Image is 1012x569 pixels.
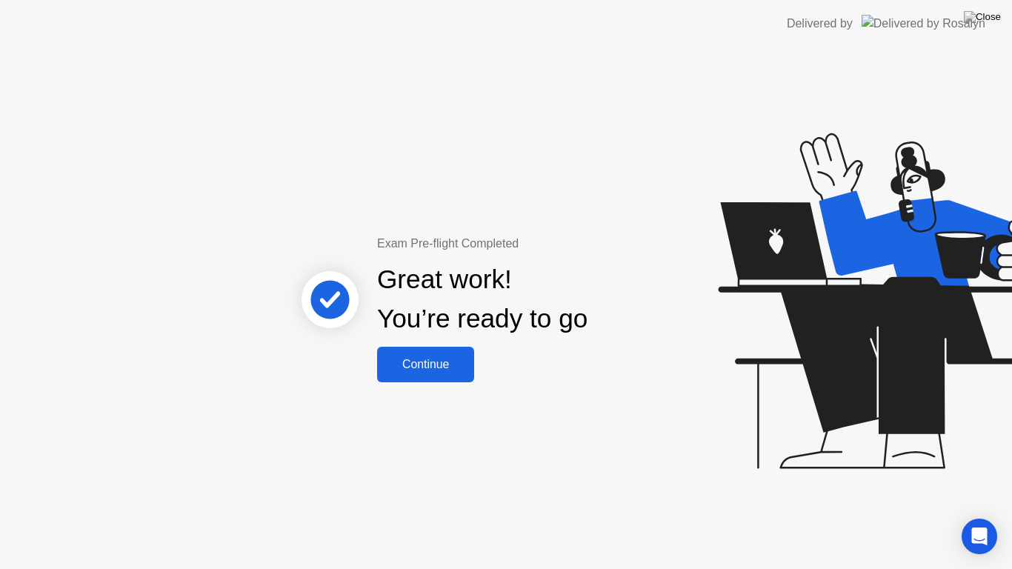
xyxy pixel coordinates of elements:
[964,11,1001,23] img: Close
[787,15,853,33] div: Delivered by
[377,347,474,382] button: Continue
[382,358,470,371] div: Continue
[962,519,997,554] div: Open Intercom Messenger
[377,235,683,253] div: Exam Pre-flight Completed
[377,260,587,339] div: Great work! You’re ready to go
[862,15,985,32] img: Delivered by Rosalyn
